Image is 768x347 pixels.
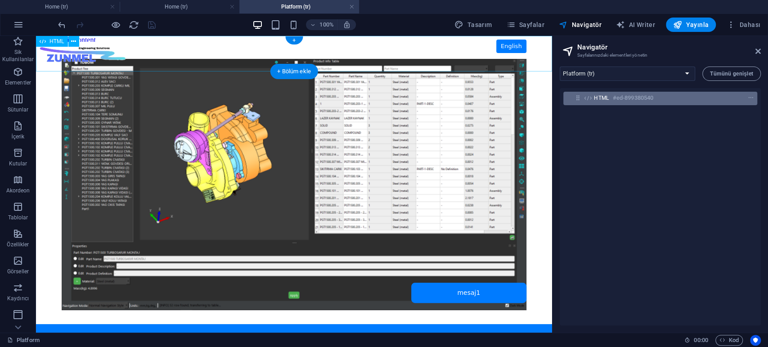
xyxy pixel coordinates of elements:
p: İçerik [11,133,24,140]
span: Dahası [727,20,760,29]
div: + [285,36,303,44]
button: Tasarım [451,18,495,32]
i: Yeniden boyutlandırmada yakınlaştırma düzeyini seçilen cihaza uyacak şekilde otomatik olarak ayarla. [343,21,351,29]
button: context-menu [746,93,755,103]
p: Kaydırıcı [7,295,29,302]
div: + Bölüm ekle [270,64,318,79]
span: Navigatör [559,20,602,29]
span: HTML [49,39,64,44]
span: Kod [719,335,739,346]
h4: Platform (tr) [239,2,359,12]
h6: 100% [319,19,334,30]
button: Usercentrics [750,335,761,346]
i: Geri al: Sayfaları değiştir (Ctrl+Z) [57,20,67,30]
span: Yayınla [673,20,709,29]
button: Yayınla [666,18,716,32]
span: Tasarım [454,20,492,29]
h4: Home (tr) [120,2,239,12]
span: Tümünü genişlet [710,71,753,76]
span: : [700,337,701,343]
a: Seçimi iptal etmek için tıkla. Sayfaları açmak için çift tıkla [7,335,40,346]
h6: Oturum süresi [684,335,708,346]
span: HTML [594,94,609,102]
h2: Navigatör [577,43,761,51]
button: undo [56,19,67,30]
span: AI Writer [616,20,655,29]
button: Kod [715,335,743,346]
p: Özellikler [7,241,29,248]
p: Tablolar [8,214,28,221]
button: Tümünü genişlet [702,67,761,81]
span: Sayfalar [506,20,544,29]
p: Kutular [9,160,27,167]
span: 00 00 [694,335,708,346]
p: Akordeon [6,187,30,194]
button: reload [128,19,139,30]
button: Dahası [723,18,764,32]
h6: #ed-899380540 [613,93,653,103]
p: Sütunlar [8,106,29,113]
div: Tasarım (Ctrl+Alt+Y) [451,18,495,32]
button: 100% [306,19,338,30]
button: AI Writer [612,18,659,32]
button: Navigatör [555,18,605,32]
button: Sayfalar [503,18,548,32]
p: Görseller [7,268,29,275]
i: Sayfayı yeniden yükleyin [129,20,139,30]
button: Ön izleme modundan çıkıp düzenlemeye devam etmek için buraya tıklayın [110,19,121,30]
p: Elementler [5,79,31,86]
h3: Sayfalarınızdaki elementleri yönetin [577,51,743,59]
